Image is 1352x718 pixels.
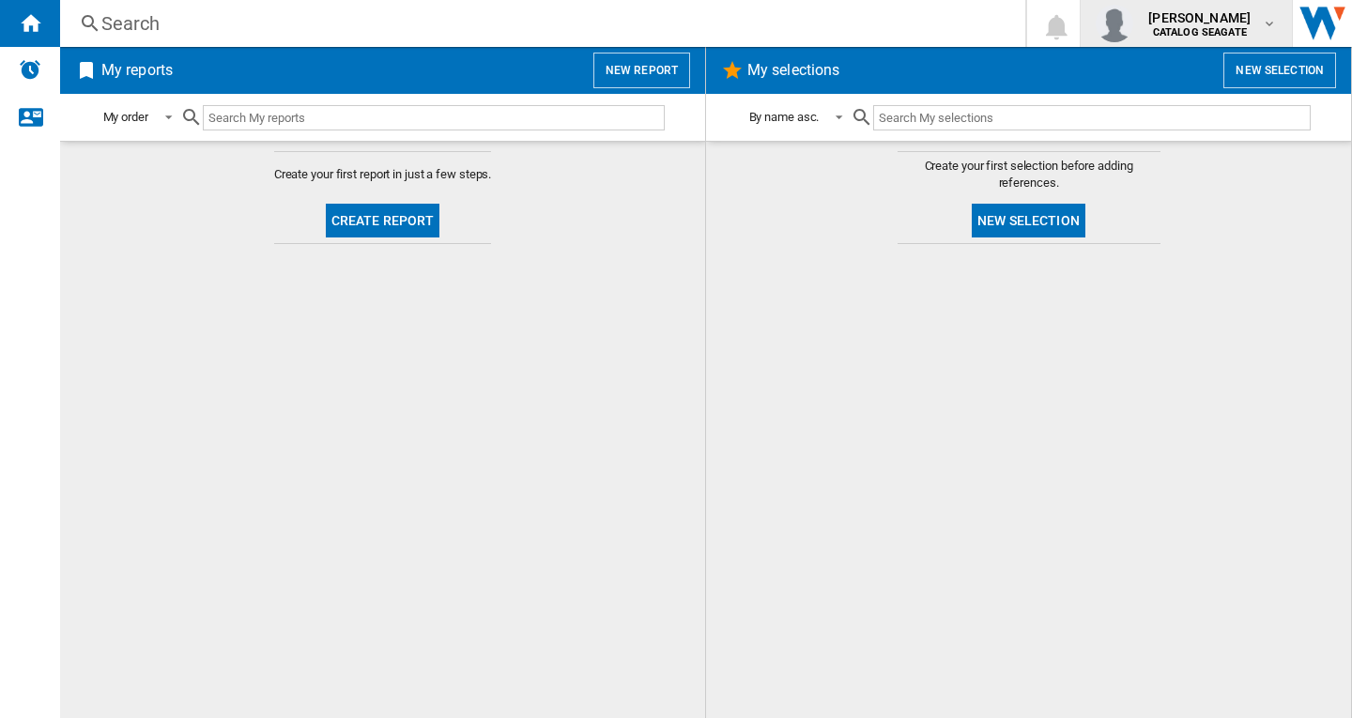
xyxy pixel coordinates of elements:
div: By name asc. [749,110,820,124]
span: [PERSON_NAME] [1148,8,1251,27]
button: New selection [1223,53,1336,88]
button: Create report [326,204,440,237]
button: New selection [972,204,1085,237]
span: Create your first report in just a few steps. [274,166,492,183]
img: alerts-logo.svg [19,58,41,81]
span: Create your first selection before adding references. [898,158,1160,191]
img: profile.jpg [1096,5,1133,42]
input: Search My reports [203,105,665,130]
input: Search My selections [873,105,1310,130]
h2: My reports [98,53,177,88]
div: Search [101,10,976,37]
button: New report [593,53,690,88]
div: My order [103,110,148,124]
b: CATALOG SEAGATE [1153,26,1247,38]
h2: My selections [744,53,843,88]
